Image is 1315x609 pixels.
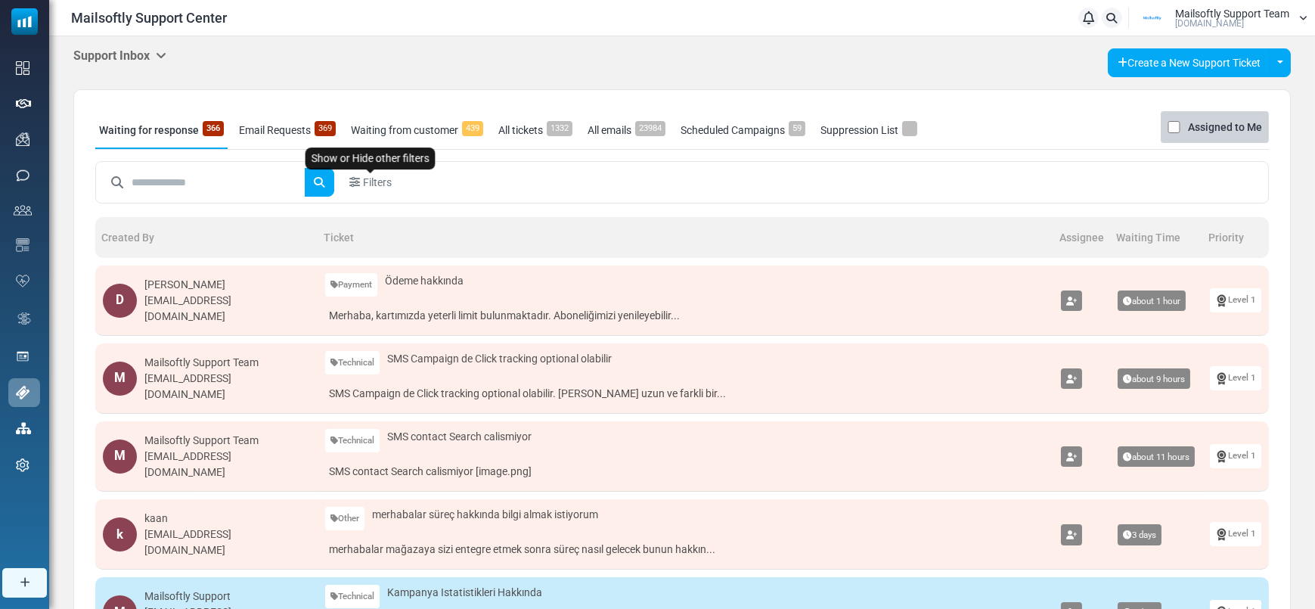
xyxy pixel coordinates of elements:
span: about 11 hours [1118,446,1195,468]
a: Waiting for response366 [95,111,228,149]
div: M [103,440,137,474]
a: Suppression List [817,111,921,149]
div: [EMAIL_ADDRESS][DOMAIN_NAME] [144,449,311,480]
div: Mailsoftly Support [144,589,311,604]
span: about 1 hour [1118,291,1186,312]
a: Create a New Support Ticket [1108,48,1270,77]
span: Ödeme hakkında [385,273,464,289]
th: Priority [1202,217,1269,258]
span: 439 [462,121,483,136]
div: [PERSON_NAME] [144,277,311,293]
img: sms-icon.png [16,169,29,182]
a: Technical [325,585,380,608]
img: settings-icon.svg [16,458,29,472]
span: 59 [789,121,805,136]
a: merhabalar mağazaya sizi entegre etmek sonra süreç nasıl gelecek bunun hakkın... [325,538,1046,561]
span: 369 [315,121,336,136]
img: campaigns-icon.png [16,132,29,146]
img: workflow.svg [16,310,33,328]
div: Mailsoftly Support Team [144,355,311,371]
span: Mailsoftly Support Center [71,8,227,28]
span: Mailsoftly Support Team [1175,8,1289,19]
a: Technical [325,429,380,452]
span: [DOMAIN_NAME] [1175,19,1244,28]
span: 1332 [547,121,572,136]
a: Other [325,507,364,530]
span: 23984 [635,121,665,136]
th: Ticket [318,217,1053,258]
a: Email Requests369 [235,111,340,149]
th: Waiting Time [1110,217,1202,258]
a: Level 1 [1210,522,1261,545]
a: Level 1 [1210,288,1261,312]
img: email-templates-icon.svg [16,238,29,252]
th: Assignee [1053,217,1110,258]
div: [EMAIL_ADDRESS][DOMAIN_NAME] [144,293,311,325]
a: Level 1 [1210,366,1261,390]
a: Scheduled Campaigns59 [677,111,809,149]
label: Assigned to Me [1188,118,1262,136]
span: SMS Campaign de Click tracking optional olabilir [387,351,612,367]
div: Show or Hide other filters [305,148,436,169]
a: Merhaba, kartımızda yeterli limit bulunmaktadır. Aboneliğimizi yenileyebilir... [325,304,1046,328]
th: Created By [95,217,318,258]
span: SMS contact Search calismiyor [387,429,532,445]
img: mailsoftly_icon_blue_white.svg [11,8,38,35]
span: Kampanya Istatistikleri Hakkında [387,585,542,601]
div: k [103,517,137,552]
span: merhabalar süreç hakkında bilgi almak istiyorum [372,507,598,523]
div: [EMAIL_ADDRESS][DOMAIN_NAME] [144,371,311,402]
a: All emails23984 [584,111,669,149]
div: M [103,362,137,396]
a: SMS contact Search calismiyor [image.png] [325,460,1046,483]
img: domain-health-icon.svg [16,275,29,287]
img: contacts-icon.svg [14,205,32,216]
a: SMS Campaign de Click tracking optional olabilir. [PERSON_NAME] uzun ve farkli bir... [325,382,1046,405]
div: Mailsoftly Support Team [144,433,311,449]
div: [EMAIL_ADDRESS][DOMAIN_NAME] [144,527,311,558]
span: about 9 hours [1118,368,1190,390]
a: All tickets1332 [495,111,576,149]
a: User Logo Mailsoftly Support Team [DOMAIN_NAME] [1134,7,1307,30]
a: Waiting from customer439 [347,111,487,149]
span: 3 days [1118,524,1161,545]
span: Filters [363,175,392,191]
div: D [103,284,137,318]
img: support-icon-active.svg [16,386,29,399]
h5: Support Inbox [73,48,166,63]
img: landing_pages.svg [16,350,29,363]
span: 366 [203,121,224,136]
a: Payment [325,273,377,297]
a: Level 1 [1210,444,1261,468]
div: kaan [144,511,311,527]
img: dashboard-icon.svg [16,61,29,75]
img: User Logo [1134,7,1171,30]
a: Technical [325,351,380,374]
